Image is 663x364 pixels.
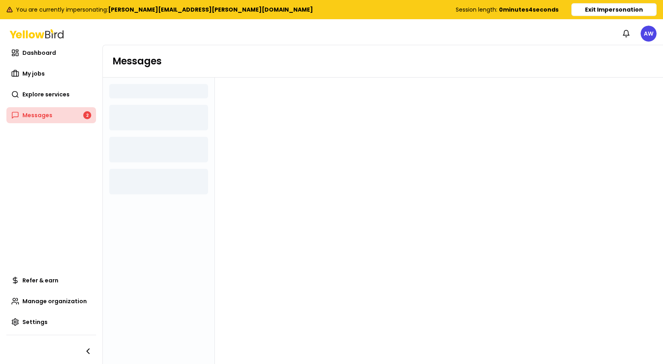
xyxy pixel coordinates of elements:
span: AW [641,26,657,42]
span: Messages [22,111,52,119]
span: Explore services [22,90,70,98]
button: Exit Impersonation [571,3,657,16]
a: Manage organization [6,293,96,309]
a: Messages2 [6,107,96,123]
a: Settings [6,314,96,330]
div: Session length: [456,6,559,14]
span: Manage organization [22,297,87,305]
span: Settings [22,318,48,326]
span: Dashboard [22,49,56,57]
span: My jobs [22,70,45,78]
span: You are currently impersonating: [16,6,313,14]
a: Explore services [6,86,96,102]
a: Dashboard [6,45,96,61]
h1: Messages [112,55,653,68]
span: Refer & earn [22,276,58,284]
b: [PERSON_NAME][EMAIL_ADDRESS][PERSON_NAME][DOMAIN_NAME] [108,6,313,14]
b: 0 minutes 4 seconds [499,6,559,14]
div: 2 [83,111,91,119]
a: My jobs [6,66,96,82]
a: Refer & earn [6,272,96,288]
